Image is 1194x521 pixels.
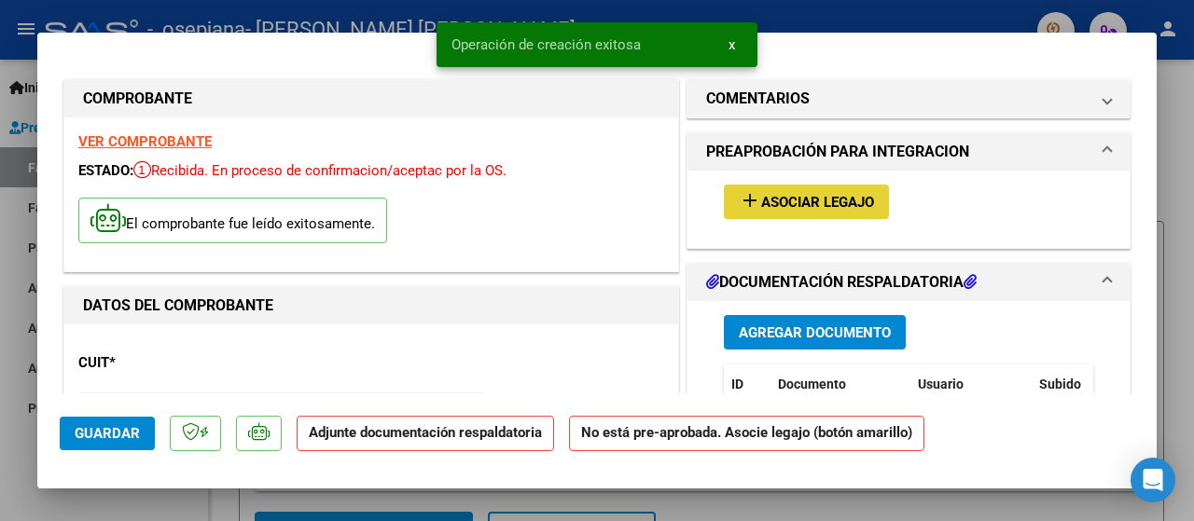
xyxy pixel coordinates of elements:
[761,194,874,211] span: Asociar Legajo
[687,133,1130,171] mat-expansion-panel-header: PREAPROBACIÓN PARA INTEGRACION
[714,28,750,62] button: x
[706,141,969,163] h1: PREAPROBACIÓN PARA INTEGRACION
[918,377,964,391] span: Usuario
[75,425,140,442] span: Guardar
[78,198,387,243] p: El comprobante fue leído exitosamente.
[706,271,977,294] h1: DOCUMENTACIÓN RESPALDATORIA
[1032,364,1125,404] datatable-header-cell: Subido
[78,352,254,374] p: CUIT
[78,133,212,150] a: VER COMPROBANTE
[1039,377,1081,391] span: Subido
[739,324,891,341] span: Agregar Documento
[1131,458,1175,502] div: Open Intercom Messenger
[78,162,133,179] span: ESTADO:
[731,377,743,391] span: ID
[739,189,761,212] mat-icon: add
[83,296,273,314] strong: DATOS DEL COMPROBANTE
[729,36,735,53] span: x
[569,416,924,452] strong: No está pre-aprobada. Asocie legajo (botón amarillo)
[778,377,846,391] span: Documento
[771,364,910,404] datatable-header-cell: Documento
[451,35,641,54] span: Operación de creación exitosa
[706,88,810,110] h1: COMENTARIOS
[687,80,1130,117] mat-expansion-panel-header: COMENTARIOS
[83,89,192,107] strong: COMPROBANTE
[724,185,889,219] button: Asociar Legajo
[687,171,1130,248] div: PREAPROBACIÓN PARA INTEGRACION
[60,417,155,450] button: Guardar
[910,364,1032,404] datatable-header-cell: Usuario
[687,264,1130,301] mat-expansion-panel-header: DOCUMENTACIÓN RESPALDATORIA
[724,364,771,404] datatable-header-cell: ID
[724,315,906,350] button: Agregar Documento
[133,162,507,179] span: Recibida. En proceso de confirmacion/aceptac por la OS.
[309,424,542,441] strong: Adjunte documentación respaldatoria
